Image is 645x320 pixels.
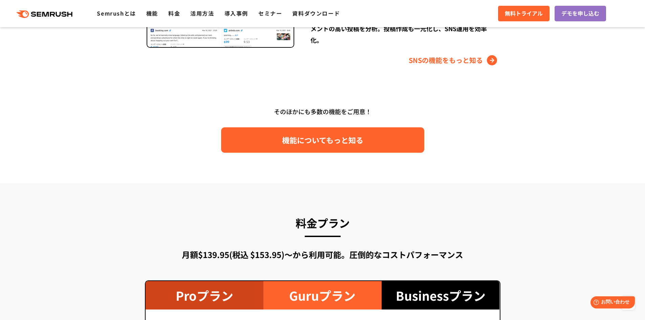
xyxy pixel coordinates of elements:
[190,9,214,17] a: 活用方法
[555,6,606,21] a: デモを申し込む
[409,55,499,66] a: SNSの機能をもっと知る
[561,9,599,18] span: デモを申し込む
[382,281,500,310] div: Businessプラン
[310,11,498,46] div: 競合のSNSアカウントをトラッキングし、投稿パターンやエンゲージメントの高い投稿を分析。投稿作成も一元化し、SNS運用を効率化。
[97,9,136,17] a: Semrushとは
[146,281,264,310] div: Proプラン
[498,6,550,21] a: 無料トライアル
[145,214,500,232] h3: 料金プラン
[258,9,282,17] a: セミナー
[221,127,424,153] a: 機能についてもっと知る
[585,294,638,313] iframe: Help widget launcher
[128,105,517,118] div: そのほかにも多数の機能をご用意！
[505,9,543,18] span: 無料トライアル
[282,134,363,146] span: 機能についてもっと知る
[224,9,248,17] a: 導入事例
[146,9,158,17] a: 機能
[263,281,382,310] div: Guruプラン
[292,9,340,17] a: 資料ダウンロード
[168,9,180,17] a: 料金
[145,249,500,261] div: 月額$139.95(税込 $153.95)〜から利用可能。圧倒的なコストパフォーマンス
